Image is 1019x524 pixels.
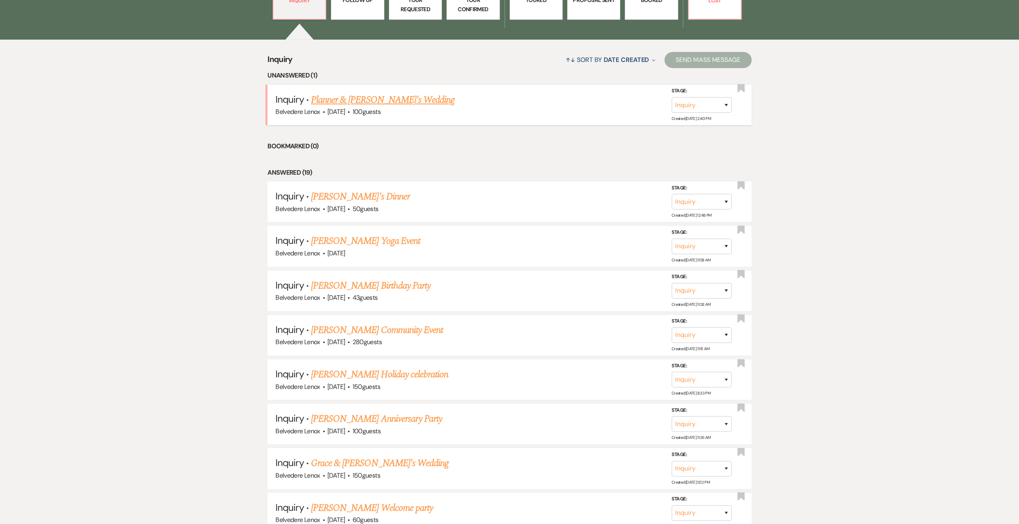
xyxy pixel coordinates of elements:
span: Created: [DATE] 2:40 PM [672,116,711,121]
a: [PERSON_NAME] Yoga Event [311,234,420,248]
a: [PERSON_NAME] Holiday celebration [311,367,448,382]
span: Created: [DATE] 11:28 AM [672,302,710,307]
span: 280 guests [353,338,382,346]
span: Inquiry [275,279,303,291]
button: Sort By Date Created [562,49,658,70]
a: [PERSON_NAME]'s Dinner [311,189,410,204]
span: Belvedere Lenox [275,249,320,257]
span: Inquiry [275,323,303,336]
span: Created: [DATE] 1:02 PM [672,479,710,484]
span: Belvedere Lenox [275,471,320,480]
span: Created: [DATE] 11:15 AM [672,346,709,351]
span: Inquiry [275,501,303,514]
span: Inquiry [275,412,303,424]
span: 100 guests [353,427,381,435]
span: Inquiry [267,53,293,70]
button: Send Mass Message [664,52,752,68]
label: Stage: [672,87,732,96]
li: Unanswered (1) [267,70,752,81]
span: Created: [DATE] 11:26 AM [672,435,710,440]
span: 60 guests [353,516,379,524]
span: [DATE] [327,249,345,257]
span: [DATE] [327,205,345,213]
span: 150 guests [353,471,380,480]
span: Inquiry [275,93,303,106]
a: Planner & [PERSON_NAME]'s Wedding [311,93,455,107]
li: Bookmarked (0) [267,141,752,151]
span: Created: [DATE] 8:33 PM [672,391,710,396]
label: Stage: [672,450,732,459]
label: Stage: [672,406,732,415]
span: Inquiry [275,234,303,247]
span: [DATE] [327,427,345,435]
label: Stage: [672,184,732,193]
span: [DATE] [327,516,345,524]
span: [DATE] [327,471,345,480]
span: Inquiry [275,456,303,469]
a: [PERSON_NAME] Welcome party [311,501,433,515]
label: Stage: [672,317,732,326]
span: Inquiry [275,190,303,202]
span: 150 guests [353,383,380,391]
span: Inquiry [275,368,303,380]
span: 50 guests [353,205,379,213]
label: Stage: [672,495,732,504]
label: Stage: [672,273,732,281]
a: [PERSON_NAME] Birthday Party [311,279,431,293]
span: Belvedere Lenox [275,427,320,435]
a: [PERSON_NAME] Community Event [311,323,443,337]
span: [DATE] [327,108,345,116]
span: [DATE] [327,338,345,346]
a: Grace & [PERSON_NAME]'s Wedding [311,456,449,470]
span: 100 guests [353,108,381,116]
span: 43 guests [353,293,378,302]
label: Stage: [672,228,732,237]
span: Date Created [604,56,649,64]
span: Created: [DATE] 12:48 PM [672,213,711,218]
span: Created: [DATE] 11:58 AM [672,257,710,263]
span: Belvedere Lenox [275,516,320,524]
span: ↑↓ [566,56,575,64]
label: Stage: [672,361,732,370]
span: [DATE] [327,383,345,391]
span: Belvedere Lenox [275,205,320,213]
li: Answered (19) [267,167,752,178]
span: Belvedere Lenox [275,108,320,116]
span: [DATE] [327,293,345,302]
span: Belvedere Lenox [275,383,320,391]
a: [PERSON_NAME] Anniversary Party [311,412,442,426]
span: Belvedere Lenox [275,293,320,302]
span: Belvedere Lenox [275,338,320,346]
